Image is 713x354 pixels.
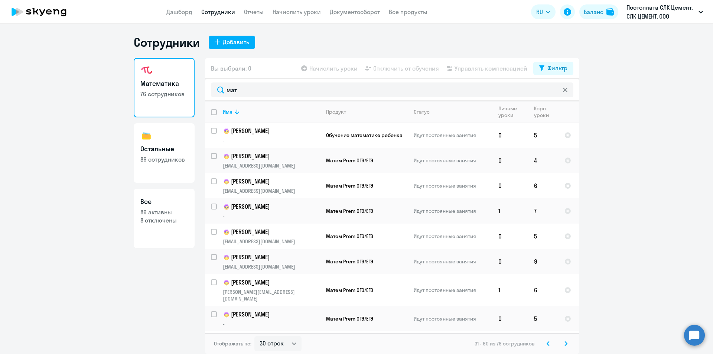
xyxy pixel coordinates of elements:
div: Статус [414,108,430,115]
p: Идут постоянные занятия [414,233,492,240]
a: Документооборот [330,8,380,16]
div: Личные уроки [498,105,528,118]
td: 6 [528,274,559,306]
td: 1 [492,274,528,306]
p: [PERSON_NAME] [223,127,320,136]
input: Поиск по имени, email, продукту или статусу [211,82,573,97]
a: child[PERSON_NAME][EMAIL_ADDRESS][DOMAIN_NAME] [223,228,320,245]
img: child [223,153,230,160]
a: Сотрудники [201,8,235,16]
img: math [140,65,152,77]
p: [EMAIL_ADDRESS][DOMAIN_NAME] [223,162,320,169]
td: 0 [492,148,528,173]
a: child[PERSON_NAME]- [223,127,320,144]
p: 89 активны [140,208,188,216]
img: child [223,127,230,135]
p: [PERSON_NAME] [223,253,320,262]
img: balance [606,8,614,16]
td: 5 [528,224,559,249]
a: child[PERSON_NAME][EMAIL_ADDRESS][DOMAIN_NAME] [223,253,320,270]
p: Идут постоянные занятия [414,315,492,322]
div: Имя [223,108,320,115]
img: child [223,203,230,211]
div: Фильтр [547,64,567,72]
td: 4 [528,148,559,173]
span: Обучение математике ребенка [326,132,403,139]
a: child[PERSON_NAME][EMAIL_ADDRESS][DOMAIN_NAME] [223,152,320,169]
a: Начислить уроки [273,8,321,16]
a: child[PERSON_NAME]- [223,202,320,220]
div: Продукт [326,108,346,115]
span: Матем Prem ОГЭ/ЕГЭ [326,287,373,293]
p: Постоплата СЛК Цемент, СЛК ЦЕМЕНТ, ООО [626,3,696,21]
p: [EMAIL_ADDRESS][DOMAIN_NAME] [223,263,320,270]
p: Идут постоянные занятия [414,132,492,139]
h1: Сотрудники [134,35,200,50]
div: Имя [223,108,232,115]
td: 5 [528,123,559,148]
p: Идут постоянные занятия [414,157,492,164]
span: Матем Prem ОГЭ/ЕГЭ [326,233,373,240]
h3: Остальные [140,144,188,154]
div: Корп. уроки [534,105,553,118]
a: child[PERSON_NAME][EMAIL_ADDRESS][DOMAIN_NAME] [223,177,320,194]
td: 0 [492,224,528,249]
a: child[PERSON_NAME]- [223,310,320,327]
span: 31 - 60 из 76 сотрудников [475,340,535,347]
p: - [223,137,320,144]
td: 0 [492,173,528,198]
a: Отчеты [244,8,264,16]
img: child [223,311,230,318]
button: Постоплата СЛК Цемент, СЛК ЦЕМЕНТ, ООО [623,3,707,21]
img: child [223,279,230,286]
div: Добавить [223,38,249,46]
p: [PERSON_NAME] [223,202,320,211]
h3: Математика [140,79,188,88]
button: Фильтр [533,62,573,75]
p: 86 сотрудников [140,155,188,163]
td: 0 [492,123,528,148]
a: Математика76 сотрудников [134,58,195,117]
div: Продукт [326,108,407,115]
td: 0 [492,306,528,331]
button: Балансbalance [579,4,618,19]
td: 7 [528,198,559,224]
span: Матем Prem ОГЭ/ЕГЭ [326,208,373,214]
p: [PERSON_NAME][EMAIL_ADDRESS][DOMAIN_NAME] [223,289,320,302]
span: Вы выбрали: 0 [211,64,251,73]
span: Матем Prem ОГЭ/ЕГЭ [326,315,373,322]
p: [PERSON_NAME] [223,177,320,186]
td: 1 [492,198,528,224]
img: child [223,178,230,185]
span: RU [536,7,543,16]
p: Идут постоянные занятия [414,208,492,214]
a: Дашборд [166,8,192,16]
img: others [140,130,152,142]
span: Матем Prem ОГЭ/ЕГЭ [326,157,373,164]
p: [PERSON_NAME] [223,310,320,319]
a: Все продукты [389,8,427,16]
p: [EMAIL_ADDRESS][DOMAIN_NAME] [223,238,320,245]
p: Идут постоянные занятия [414,287,492,293]
p: Идут постоянные занятия [414,182,492,189]
td: 5 [528,306,559,331]
div: Баланс [584,7,603,16]
span: Матем Prem ОГЭ/ЕГЭ [326,182,373,189]
p: [PERSON_NAME] [223,228,320,237]
p: - [223,321,320,327]
h3: Все [140,197,188,207]
td: 9 [528,249,559,274]
td: 6 [528,173,559,198]
span: Отображать по: [214,340,251,347]
div: Личные уроки [498,105,522,118]
p: [EMAIL_ADDRESS][DOMAIN_NAME] [223,188,320,194]
div: Корп. уроки [534,105,558,118]
p: Идут постоянные занятия [414,258,492,265]
p: 8 отключены [140,216,188,224]
a: Остальные86 сотрудников [134,123,195,183]
p: [PERSON_NAME] [223,152,320,161]
button: Добавить [209,36,255,49]
a: Все89 активны8 отключены [134,189,195,248]
td: 0 [492,249,528,274]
